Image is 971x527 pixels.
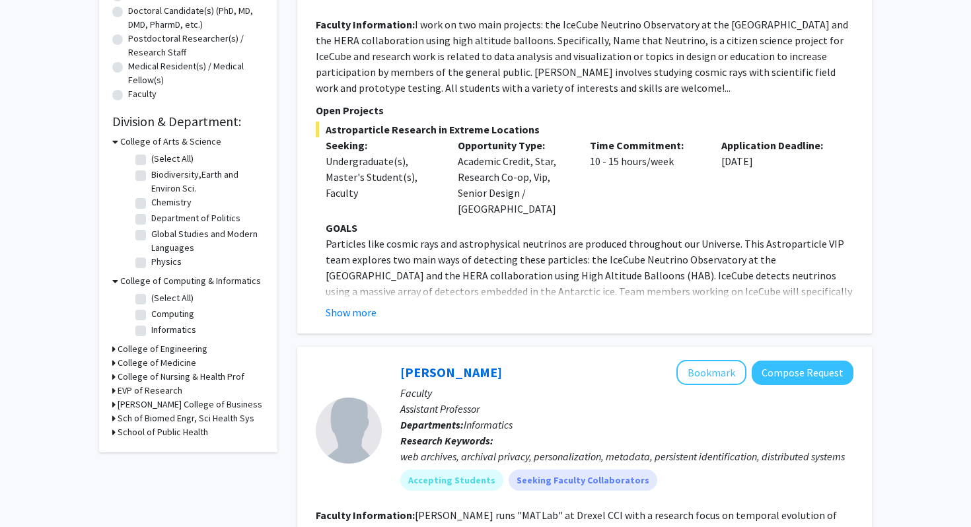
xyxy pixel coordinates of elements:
label: Faculty [128,87,157,101]
label: Computing [151,307,194,321]
button: Add Mat Kelly to Bookmarks [676,360,746,385]
label: Chemistry [151,195,192,209]
h3: College of Computing & Informatics [120,274,261,288]
a: [PERSON_NAME] [400,364,502,380]
p: Assistant Professor [400,401,853,417]
mat-chip: Seeking Faculty Collaborators [509,470,657,491]
iframe: Chat [10,468,56,517]
b: Research Keywords: [400,434,493,447]
p: Particles like cosmic rays and astrophysical neutrinos are produced throughout our Universe. This... [326,236,853,347]
h2: Division & Department: [112,114,264,129]
label: Medical Resident(s) / Medical Fellow(s) [128,59,264,87]
label: Physics [151,255,182,269]
span: Informatics [464,418,513,431]
label: Global Studies and Modern Languages [151,227,261,255]
h3: School of Public Health [118,425,208,439]
p: Seeking: [326,137,438,153]
b: Faculty Information: [316,509,415,522]
h3: EVP of Research [118,384,182,398]
b: Faculty Information: [316,18,415,31]
p: Opportunity Type: [458,137,570,153]
h3: College of Engineering [118,342,207,356]
h3: College of Medicine [118,356,196,370]
p: Time Commitment: [590,137,702,153]
mat-chip: Accepting Students [400,470,503,491]
h3: Sch of Biomed Engr, Sci Health Sys [118,411,254,425]
button: Compose Request to Mat Kelly [752,361,853,385]
strong: GOALS [326,221,357,234]
h3: College of Nursing & Health Prof [118,370,244,384]
fg-read-more: I work on two main projects: the IceCube Neutrino Observatory at the [GEOGRAPHIC_DATA] and the HE... [316,18,848,94]
div: 10 - 15 hours/week [580,137,712,217]
div: Academic Credit, Star, Research Co-op, Vip, Senior Design / [GEOGRAPHIC_DATA] [448,137,580,217]
label: Doctoral Candidate(s) (PhD, MD, DMD, PharmD, etc.) [128,4,264,32]
div: Undergraduate(s), Master's Student(s), Faculty [326,153,438,201]
b: Departments: [400,418,464,431]
label: Postdoctoral Researcher(s) / Research Staff [128,32,264,59]
label: (Select All) [151,152,194,166]
label: Biodiversity,Earth and Environ Sci. [151,168,261,195]
p: Faculty [400,385,853,401]
h3: [PERSON_NAME] College of Business [118,398,262,411]
p: Application Deadline: [721,137,834,153]
label: Informatics [151,323,196,337]
h3: College of Arts & Science [120,135,221,149]
label: Department of Politics [151,211,240,225]
p: Open Projects [316,102,853,118]
label: (Select All) [151,291,194,305]
div: web archives, archival privacy, personalization, metadata, persistent identification, distributed... [400,448,853,464]
div: [DATE] [711,137,844,217]
span: Astroparticle Research in Extreme Locations [316,122,853,137]
button: Show more [326,304,377,320]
